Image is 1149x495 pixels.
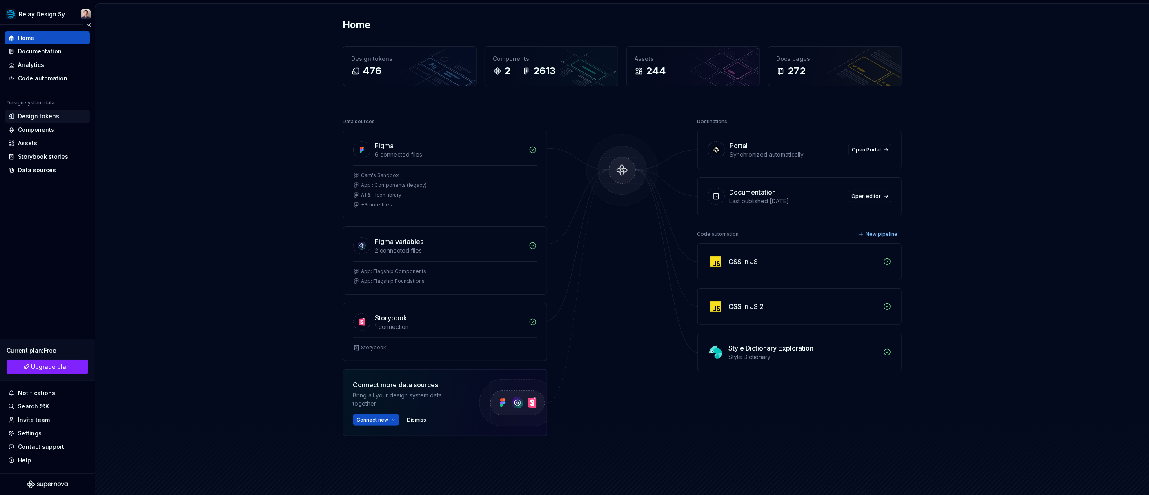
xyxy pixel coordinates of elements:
[363,64,382,78] div: 476
[5,137,90,150] a: Assets
[848,144,891,155] a: Open Portal
[18,112,59,120] div: Design tokens
[730,197,843,205] div: Last published [DATE]
[534,64,556,78] div: 2613
[361,192,402,198] div: AT&T Icon library
[730,187,776,197] div: Documentation
[7,346,88,355] div: Current plan : Free
[5,427,90,440] a: Settings
[5,440,90,453] button: Contact support
[768,46,902,86] a: Docs pages272
[375,323,524,331] div: 1 connection
[353,380,463,390] div: Connect more data sources
[505,64,511,78] div: 2
[5,58,90,71] a: Analytics
[18,34,34,42] div: Home
[5,413,90,426] a: Invite team
[343,226,547,295] a: Figma variables2 connected filesApp: Flagship ComponentsApp: Flagship Foundations
[357,417,389,423] span: Connect new
[343,116,375,127] div: Data sources
[729,343,814,353] div: Style Dictionary Exploration
[81,9,91,19] img: Bobby Tan
[2,5,93,23] button: Relay Design SystemBobby Tan
[18,126,54,134] div: Components
[7,360,88,374] button: Upgrade plan
[343,303,547,361] a: Storybook1 connectionStorybook
[19,10,71,18] div: Relay Design System
[31,363,70,371] span: Upgrade plan
[5,400,90,413] button: Search ⌘K
[353,414,399,426] button: Connect new
[697,229,739,240] div: Code automation
[27,480,68,488] svg: Supernova Logo
[18,402,49,411] div: Search ⌘K
[343,18,371,31] h2: Home
[375,141,394,151] div: Figma
[361,202,392,208] div: + 3 more files
[493,55,610,63] div: Components
[626,46,760,86] a: Assets244
[729,302,764,311] div: CSS in JS 2
[375,151,524,159] div: 6 connected files
[848,191,891,202] a: Open editor
[18,443,64,451] div: Contact support
[361,344,387,351] div: Storybook
[352,55,468,63] div: Design tokens
[18,456,31,464] div: Help
[5,454,90,467] button: Help
[852,193,881,200] span: Open editor
[5,45,90,58] a: Documentation
[18,61,44,69] div: Analytics
[361,172,399,179] div: Cam's Sandbox
[18,389,55,397] div: Notifications
[18,74,67,82] div: Code automation
[697,116,728,127] div: Destinations
[730,141,748,151] div: Portal
[7,100,55,106] div: Design system data
[83,19,95,31] button: Collapse sidebar
[361,278,425,284] div: App: Flagship Foundations
[852,147,881,153] span: Open Portal
[5,123,90,136] a: Components
[729,257,758,266] div: CSS in JS
[5,110,90,123] a: Design tokens
[777,55,893,63] div: Docs pages
[5,164,90,177] a: Data sources
[18,139,37,147] div: Assets
[343,46,477,86] a: Design tokens476
[353,391,463,408] div: Bring all your design system data together.
[856,229,902,240] button: New pipeline
[6,9,16,19] img: 25159035-79e5-4ffd-8a60-56b794307018.png
[361,182,427,189] div: App : Components (legacy)
[485,46,618,86] a: Components22613
[5,386,90,400] button: Notifications
[18,166,56,174] div: Data sources
[404,414,430,426] button: Dismiss
[361,268,427,275] div: App: Flagship Components
[729,353,878,361] div: Style Dictionary
[343,131,547,218] a: Figma6 connected filesCam's SandboxApp : Components (legacy)AT&T Icon library+3more files
[375,313,407,323] div: Storybook
[18,153,68,161] div: Storybook stories
[730,151,844,159] div: Synchronized automatically
[866,231,898,238] span: New pipeline
[5,72,90,85] a: Code automation
[635,55,751,63] div: Assets
[18,47,62,55] div: Documentation
[407,417,427,423] span: Dismiss
[375,246,524,255] div: 2 connected files
[18,429,42,437] div: Settings
[788,64,806,78] div: 272
[5,31,90,44] a: Home
[375,237,424,246] div: Figma variables
[18,416,50,424] div: Invite team
[646,64,666,78] div: 244
[5,150,90,163] a: Storybook stories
